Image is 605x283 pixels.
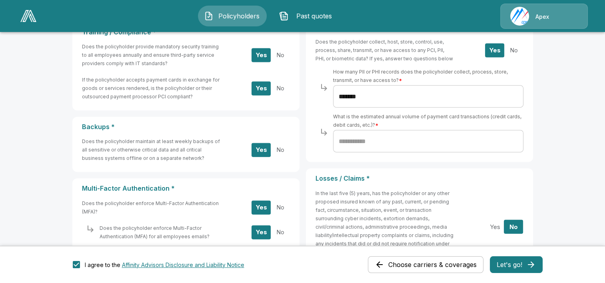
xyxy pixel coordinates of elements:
h6: Does the policyholder provide mandatory security training to all employees annually and ensure th... [82,42,221,68]
img: AA Logo [20,10,36,22]
button: Yes [485,43,504,57]
p: Multi-Factor Authentication * [82,185,290,192]
button: Yes [485,220,504,234]
button: No [504,220,523,234]
button: Let's go! [490,256,543,273]
h6: How many PII or PHI records does the policyholder collect, process, store, transmit, or have acce... [333,68,523,84]
h6: What is the estimated annual volume of payment card transactions (credit cards, debit cards, etc.)? [333,112,523,129]
button: Yes [252,225,271,239]
span: Policyholders [217,11,261,21]
button: No [270,200,290,214]
button: Yes [252,81,271,95]
h6: Does the policyholder collect, host, store, control, use, process, share, transmit, or have acces... [315,38,454,63]
button: Yes [252,48,271,62]
img: Policyholders Icon [204,11,214,21]
h6: Does the policyholder maintain at least weekly backups of all sensitive or otherwise critical dat... [82,137,221,162]
img: Past quotes Icon [279,11,289,21]
button: Past quotes IconPast quotes [273,6,342,26]
h6: Does the policyholder enforce Multi-Factor Authentication (MFA)? [82,199,221,216]
h6: In the last five (5) years, has the policyholder or any other proposed insured known of any past,... [315,189,454,265]
p: Apex [535,13,549,21]
button: No [270,81,290,95]
button: Yes [252,200,271,214]
button: Choose carriers & coverages [368,256,483,273]
button: I agree to the [122,261,244,269]
button: Policyholders IconPolicyholders [198,6,267,26]
a: Agency IconApex [500,4,588,29]
img: Agency Icon [510,7,529,26]
p: Training / Compliance * [82,28,290,36]
span: Past quotes [292,11,336,21]
button: No [504,43,523,57]
div: I agree to the [85,261,244,269]
p: Backups * [82,123,290,131]
h6: Does the policyholder enforce Multi-Factor Authentication (MFA) for all employees emails? [100,224,226,241]
button: No [270,143,290,157]
button: No [270,225,290,239]
h6: If the policyholder accepts payment cards in exchange for goods or services rendered, is the poli... [82,76,221,101]
button: Yes [252,143,271,157]
button: No [270,48,290,62]
p: Losses / Claims * [315,175,523,182]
